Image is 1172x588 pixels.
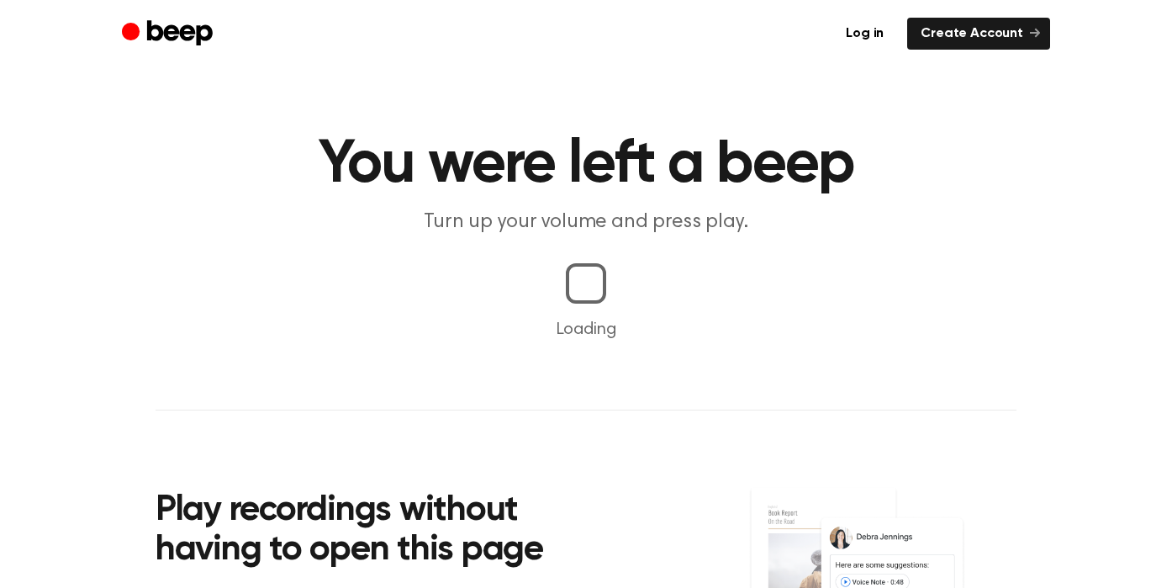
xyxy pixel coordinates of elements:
h2: Play recordings without having to open this page [156,491,609,571]
h1: You were left a beep [156,135,1016,195]
a: Beep [122,18,217,50]
a: Log in [832,18,897,50]
a: Create Account [907,18,1050,50]
p: Loading [20,317,1152,342]
p: Turn up your volume and press play. [263,209,909,236]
